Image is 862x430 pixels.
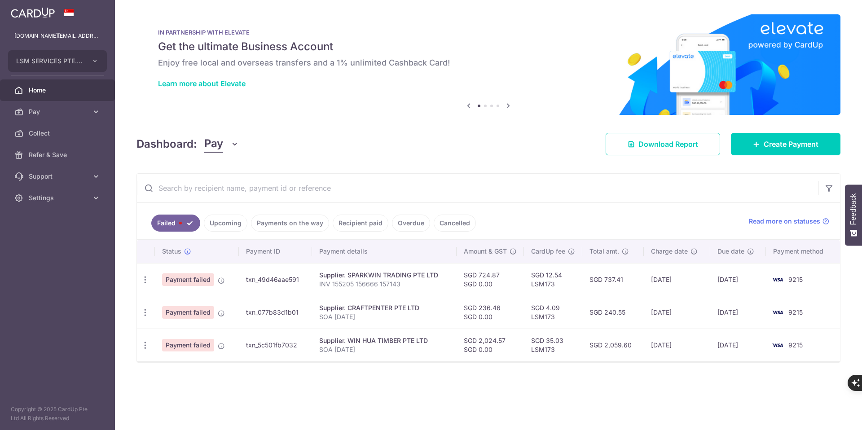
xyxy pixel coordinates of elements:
img: Bank Card [769,307,787,318]
td: [DATE] [710,263,766,296]
td: txn_5c501fb7032 [239,329,312,361]
span: Home [29,86,88,95]
td: SGD 2,024.57 SGD 0.00 [457,329,524,361]
span: Refer & Save [29,150,88,159]
img: CardUp [11,7,55,18]
td: [DATE] [644,296,710,329]
input: Search by recipient name, payment id or reference [137,174,818,202]
span: LSM SERVICES PTE. LTD. [16,57,83,66]
td: [DATE] [710,296,766,329]
span: Amount & GST [464,247,507,256]
td: [DATE] [644,263,710,296]
span: Total amt. [589,247,619,256]
button: LSM SERVICES PTE. LTD. [8,50,107,72]
a: Create Payment [731,133,840,155]
iframe: Opens a widget where you can find more information [804,403,853,426]
td: [DATE] [710,329,766,361]
img: Bank Card [769,340,787,351]
img: Bank Card [769,274,787,285]
a: Upcoming [204,215,247,232]
h4: Dashboard: [136,136,197,152]
h6: Enjoy free local and overseas transfers and a 1% unlimited Cashback Card! [158,57,819,68]
img: Renovation banner [136,14,840,115]
a: Cancelled [434,215,476,232]
div: Supplier. SPARKWIN TRADING PTE LTD [319,271,450,280]
span: 9215 [788,308,803,316]
span: Settings [29,193,88,202]
div: Supplier. WIN HUA TIMBER PTE LTD [319,336,450,345]
td: SGD 737.41 [582,263,644,296]
td: SGD 724.87 SGD 0.00 [457,263,524,296]
a: Learn more about Elevate [158,79,246,88]
td: SGD 35.03 LSM173 [524,329,582,361]
p: INV 155205 156666 157143 [319,280,450,289]
span: Payment failed [162,273,214,286]
a: Failed [151,215,200,232]
a: Payments on the way [251,215,329,232]
span: Payment failed [162,339,214,351]
td: SGD 240.55 [582,296,644,329]
span: Support [29,172,88,181]
p: IN PARTNERSHIP WITH ELEVATE [158,29,819,36]
span: Due date [717,247,744,256]
span: 9215 [788,341,803,349]
td: SGD 236.46 SGD 0.00 [457,296,524,329]
a: Recipient paid [333,215,388,232]
p: SOA [DATE] [319,312,450,321]
span: Read more on statuses [749,217,820,226]
th: Payment details [312,240,457,263]
span: Collect [29,129,88,138]
th: Payment method [766,240,840,263]
span: Download Report [638,139,698,149]
span: 9215 [788,276,803,283]
td: txn_49d46aae591 [239,263,312,296]
span: Payment failed [162,306,214,319]
span: Pay [204,136,223,153]
td: SGD 2,059.60 [582,329,644,361]
td: SGD 12.54 LSM173 [524,263,582,296]
span: Create Payment [764,139,818,149]
td: SGD 4.09 LSM173 [524,296,582,329]
div: Supplier. CRAFTPENTER PTE LTD [319,303,450,312]
a: Read more on statuses [749,217,829,226]
td: txn_077b83d1b01 [239,296,312,329]
span: Status [162,247,181,256]
button: Pay [204,136,239,153]
a: Download Report [606,133,720,155]
td: [DATE] [644,329,710,361]
span: Feedback [849,193,858,225]
th: Payment ID [239,240,312,263]
span: Charge date [651,247,688,256]
h5: Get the ultimate Business Account [158,39,819,54]
a: Overdue [392,215,430,232]
p: SOA [DATE] [319,345,450,354]
button: Feedback - Show survey [845,184,862,246]
span: CardUp fee [531,247,565,256]
p: [DOMAIN_NAME][EMAIL_ADDRESS][DOMAIN_NAME] [14,31,101,40]
span: Pay [29,107,88,116]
